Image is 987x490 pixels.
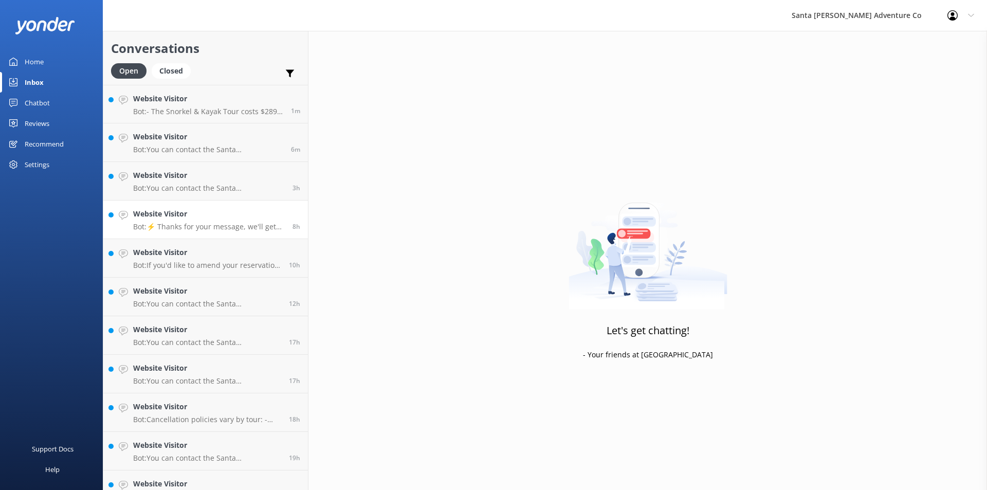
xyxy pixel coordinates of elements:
span: 09:07am 17-Aug-2025 (UTC -07:00) America/Tijuana [291,106,300,115]
h4: Website Visitor [133,324,281,335]
div: Inbox [25,72,44,93]
span: 09:02am 17-Aug-2025 (UTC -07:00) America/Tijuana [291,145,300,154]
span: 10:44pm 16-Aug-2025 (UTC -07:00) America/Tijuana [289,261,300,269]
h3: Let's get chatting! [607,322,689,339]
p: - Your friends at [GEOGRAPHIC_DATA] [583,349,713,360]
h2: Conversations [111,39,300,58]
p: Bot: You can contact the Santa [PERSON_NAME] Adventure Co. team at [PHONE_NUMBER], or by emailing... [133,453,281,463]
img: artwork of a man stealing a conversation from at giant smartphone [569,181,727,310]
div: Home [25,51,44,72]
h4: Website Visitor [133,93,283,104]
div: Support Docs [32,439,74,459]
span: 01:40pm 16-Aug-2025 (UTC -07:00) America/Tijuana [289,453,300,462]
p: Bot: If you'd like to amend your reservation, please contact the Santa [PERSON_NAME] Adventure Co... [133,261,281,270]
span: 03:11pm 16-Aug-2025 (UTC -07:00) America/Tijuana [289,376,300,385]
p: Bot: You can contact the Santa [PERSON_NAME] Adventure Co. team at [PHONE_NUMBER], or by emailing... [133,299,281,308]
h4: Website Visitor [133,131,283,142]
a: Website VisitorBot:If you'd like to amend your reservation, please contact the Santa [PERSON_NAME... [103,239,308,278]
p: Bot: You can contact the Santa [PERSON_NAME] Adventure Co. team at [PHONE_NUMBER], or by emailing... [133,184,285,193]
div: Settings [25,154,49,175]
a: Website VisitorBot:You can contact the Santa [PERSON_NAME] Adventure Co. team at [PHONE_NUMBER], ... [103,355,308,393]
h4: Website Visitor [133,440,281,451]
a: Closed [152,65,196,76]
a: Website VisitorBot:- The Snorkel & Kayak Tour costs $289 per person plus ferry transportation ($7... [103,85,308,123]
span: 02:14pm 16-Aug-2025 (UTC -07:00) America/Tijuana [289,415,300,424]
p: Bot: ⚡ Thanks for your message, we'll get back to you as soon as we can. You're also welcome to k... [133,222,285,231]
span: 05:50am 17-Aug-2025 (UTC -07:00) America/Tijuana [293,184,300,192]
a: Website VisitorBot:You can contact the Santa [PERSON_NAME] Adventure Co. team at [PHONE_NUMBER], ... [103,162,308,201]
img: yonder-white-logo.png [15,17,75,34]
p: Bot: - The Snorkel & Kayak Tour costs $289 per person plus ferry transportation ($70 for adults, ... [133,107,283,116]
h4: Website Visitor [133,401,281,412]
span: 04:03pm 16-Aug-2025 (UTC -07:00) America/Tijuana [289,338,300,347]
h4: Website Visitor [133,247,281,258]
div: Help [45,459,60,480]
p: Bot: You can contact the Santa [PERSON_NAME] Adventure Co. team at [PHONE_NUMBER], or by emailing... [133,338,281,347]
a: Website VisitorBot:You can contact the Santa [PERSON_NAME] Adventure Co. team at [PHONE_NUMBER], ... [103,278,308,316]
h4: Website Visitor [133,362,281,374]
a: Website VisitorBot:You can contact the Santa [PERSON_NAME] Adventure Co. team at [PHONE_NUMBER], ... [103,316,308,355]
div: Recommend [25,134,64,154]
p: Bot: Cancellation policies vary by tour: - Channel Islands tours: Full refunds if canceled at lea... [133,415,281,424]
p: Bot: You can contact the Santa [PERSON_NAME] Adventure Co. team at [PHONE_NUMBER], or by emailing... [133,376,281,386]
div: Closed [152,63,191,79]
div: Reviews [25,113,49,134]
span: 09:06pm 16-Aug-2025 (UTC -07:00) America/Tijuana [289,299,300,308]
h4: Website Visitor [133,208,285,220]
a: Website VisitorBot:⚡ Thanks for your message, we'll get back to you as soon as we can. You're als... [103,201,308,239]
p: Bot: You can contact the Santa [PERSON_NAME] Adventure Co. team at [PHONE_NUMBER], or by emailing... [133,145,283,154]
h4: Website Visitor [133,285,281,297]
h4: Website Visitor [133,478,281,489]
a: Website VisitorBot:Cancellation policies vary by tour: - Channel Islands tours: Full refunds if c... [103,393,308,432]
div: Open [111,63,147,79]
div: Chatbot [25,93,50,113]
a: Website VisitorBot:You can contact the Santa [PERSON_NAME] Adventure Co. team at [PHONE_NUMBER], ... [103,432,308,470]
h4: Website Visitor [133,170,285,181]
a: Website VisitorBot:You can contact the Santa [PERSON_NAME] Adventure Co. team at [PHONE_NUMBER], ... [103,123,308,162]
span: 12:40am 17-Aug-2025 (UTC -07:00) America/Tijuana [293,222,300,231]
a: Open [111,65,152,76]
